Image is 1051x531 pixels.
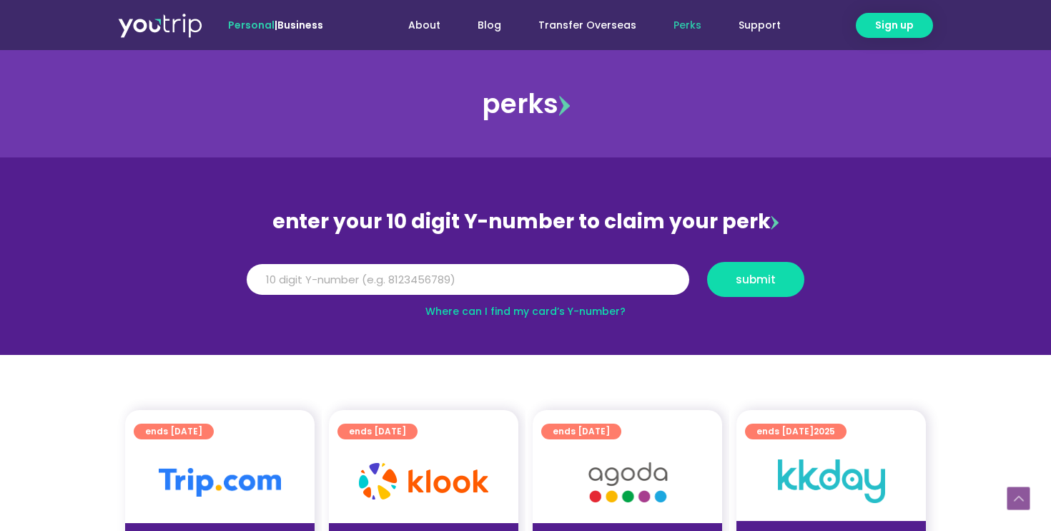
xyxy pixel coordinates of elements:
[875,18,914,33] span: Sign up
[337,424,418,439] a: ends [DATE]
[425,304,626,318] a: Where can I find my card’s Y-number?
[390,12,459,39] a: About
[459,12,520,39] a: Blog
[814,425,835,437] span: 2025
[856,13,933,38] a: Sign up
[541,424,621,439] a: ends [DATE]
[228,18,323,32] span: |
[240,203,811,240] div: enter your 10 digit Y-number to claim your perk
[736,274,776,285] span: submit
[228,18,275,32] span: Personal
[520,12,655,39] a: Transfer Overseas
[756,424,835,439] span: ends [DATE]
[362,12,799,39] nav: Menu
[655,12,720,39] a: Perks
[745,424,847,439] a: ends [DATE]2025
[277,18,323,32] a: Business
[707,262,804,297] button: submit
[145,424,202,439] span: ends [DATE]
[247,264,689,296] input: 10 digit Y-number (e.g. 8123456789)
[134,424,214,439] a: ends [DATE]
[553,424,610,439] span: ends [DATE]
[349,424,406,439] span: ends [DATE]
[720,12,799,39] a: Support
[247,262,804,308] form: Y Number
